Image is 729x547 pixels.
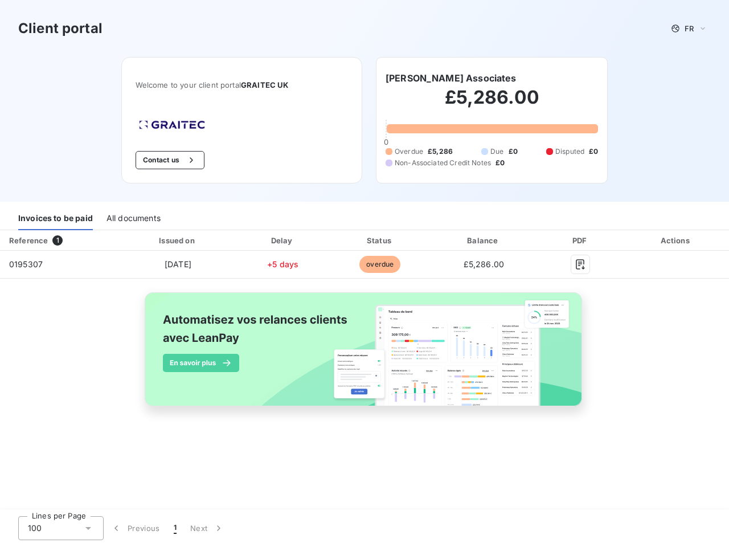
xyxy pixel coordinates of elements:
[183,516,231,540] button: Next
[395,146,423,157] span: Overdue
[490,146,503,157] span: Due
[9,259,43,269] span: 0195307
[9,236,48,245] div: Reference
[540,235,621,246] div: PDF
[386,86,598,120] h2: £5,286.00
[136,151,204,169] button: Contact us
[18,206,93,230] div: Invoices to be paid
[136,117,208,133] img: Company logo
[432,235,536,246] div: Balance
[241,80,289,89] span: GRAITEC UK
[107,206,161,230] div: All documents
[685,24,694,33] span: FR
[167,516,183,540] button: 1
[386,71,517,85] h6: [PERSON_NAME] Associates
[555,146,584,157] span: Disputed
[509,146,518,157] span: £0
[165,259,191,269] span: [DATE]
[589,146,598,157] span: £0
[52,235,63,246] span: 1
[495,158,505,168] span: £0
[18,18,103,39] h3: Client portal
[625,235,727,246] div: Actions
[123,235,233,246] div: Issued on
[428,146,453,157] span: £5,286
[237,235,328,246] div: Delay
[464,259,504,269] span: £5,286.00
[104,516,167,540] button: Previous
[333,235,427,246] div: Status
[28,522,42,534] span: 100
[395,158,491,168] span: Non-Associated Credit Notes
[136,80,348,89] span: Welcome to your client portal
[359,256,400,273] span: overdue
[384,137,388,146] span: 0
[174,522,177,534] span: 1
[267,259,298,269] span: +5 days
[134,285,595,426] img: banner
